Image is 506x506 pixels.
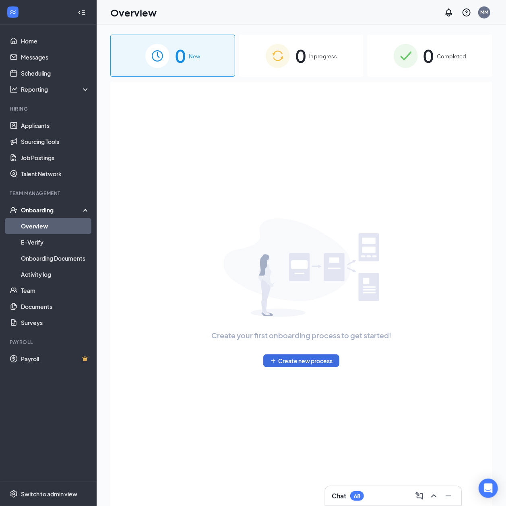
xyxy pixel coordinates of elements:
[21,315,90,331] a: Surveys
[10,490,18,498] svg: Settings
[423,42,434,70] span: 0
[354,493,360,500] div: 68
[10,105,88,112] div: Hiring
[415,491,424,501] svg: ComposeMessage
[263,354,339,367] button: PlusCreate new process
[21,351,90,367] a: PayrollCrown
[21,117,90,134] a: Applicants
[21,490,77,498] div: Switch to admin view
[21,266,90,282] a: Activity log
[211,330,391,341] span: Create your first onboarding process to get started!
[21,234,90,250] a: E-Verify
[21,33,90,49] a: Home
[428,490,440,502] button: ChevronUp
[444,491,453,501] svg: Minimize
[21,298,90,315] a: Documents
[21,134,90,150] a: Sourcing Tools
[110,6,157,19] h1: Overview
[479,479,498,498] div: Open Intercom Messenger
[309,52,337,60] span: In progress
[21,250,90,266] a: Onboarding Documents
[21,65,90,81] a: Scheduling
[429,491,439,501] svg: ChevronUp
[21,49,90,65] a: Messages
[175,42,186,70] span: 0
[10,85,18,93] svg: Analysis
[21,166,90,182] a: Talent Network
[480,9,488,16] div: MM
[9,8,17,16] svg: WorkstreamLogo
[21,85,90,93] div: Reporting
[10,190,88,197] div: Team Management
[444,8,454,17] svg: Notifications
[332,492,346,500] h3: Chat
[10,339,88,346] div: Payroll
[442,490,455,502] button: Minimize
[295,42,306,70] span: 0
[21,218,90,234] a: Overview
[413,490,426,502] button: ComposeMessage
[21,206,83,214] div: Onboarding
[78,8,86,16] svg: Collapse
[462,8,471,17] svg: QuestionInfo
[270,358,277,364] svg: Plus
[21,150,90,166] a: Job Postings
[189,52,200,60] span: New
[21,282,90,298] a: Team
[437,52,467,60] span: Completed
[10,206,18,214] svg: UserCheck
